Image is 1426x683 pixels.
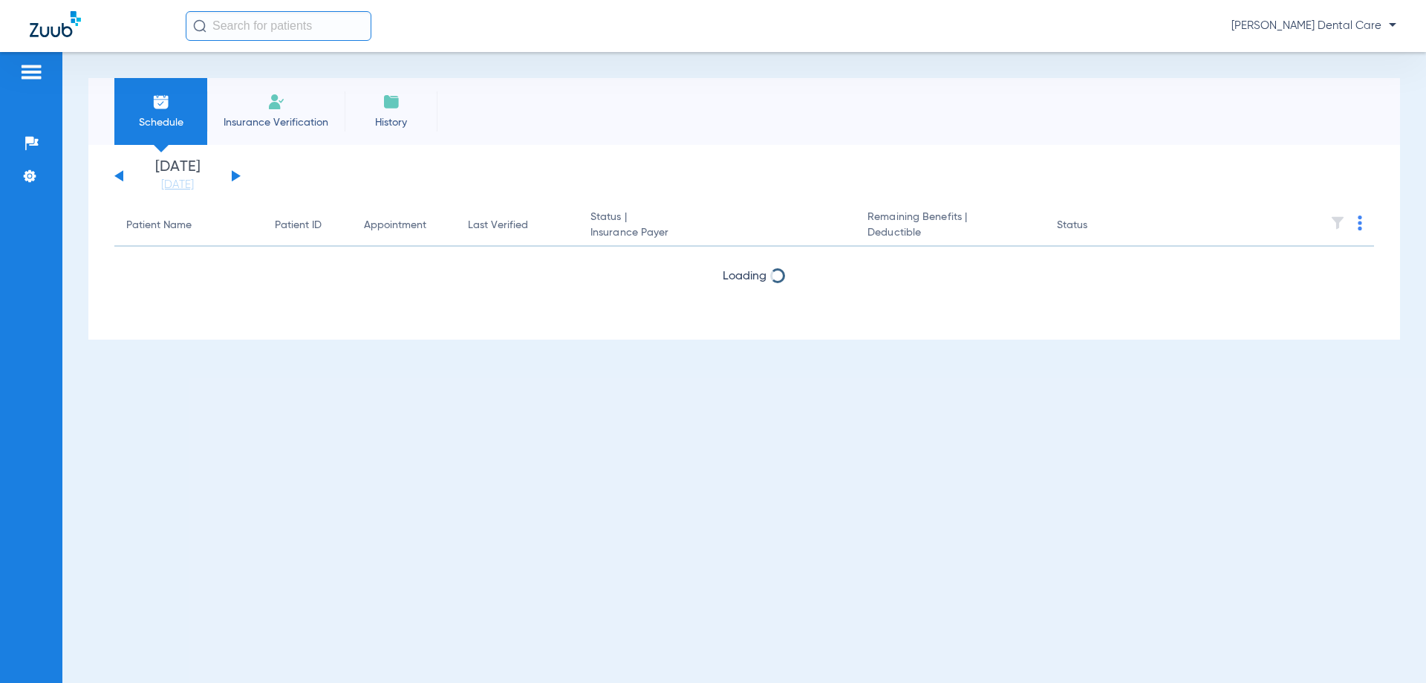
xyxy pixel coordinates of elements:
[382,93,400,111] img: History
[126,218,251,233] div: Patient Name
[30,11,81,37] img: Zuub Logo
[275,218,322,233] div: Patient ID
[133,160,222,192] li: [DATE]
[468,218,528,233] div: Last Verified
[1231,19,1396,33] span: [PERSON_NAME] Dental Care
[267,93,285,111] img: Manual Insurance Verification
[126,218,192,233] div: Patient Name
[1358,216,1362,230] img: group-dot-blue.svg
[1045,205,1145,247] th: Status
[590,225,844,241] span: Insurance Payer
[19,63,43,81] img: hamburger-icon
[186,11,371,41] input: Search for patients
[867,225,1032,241] span: Deductible
[364,218,444,233] div: Appointment
[579,205,856,247] th: Status |
[723,310,766,322] span: Loading
[193,19,206,33] img: Search Icon
[356,115,426,130] span: History
[218,115,333,130] span: Insurance Verification
[152,93,170,111] img: Schedule
[1330,216,1345,230] img: filter.svg
[275,218,340,233] div: Patient ID
[364,218,426,233] div: Appointment
[856,205,1044,247] th: Remaining Benefits |
[133,178,222,192] a: [DATE]
[723,271,766,282] span: Loading
[126,115,196,130] span: Schedule
[468,218,567,233] div: Last Verified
